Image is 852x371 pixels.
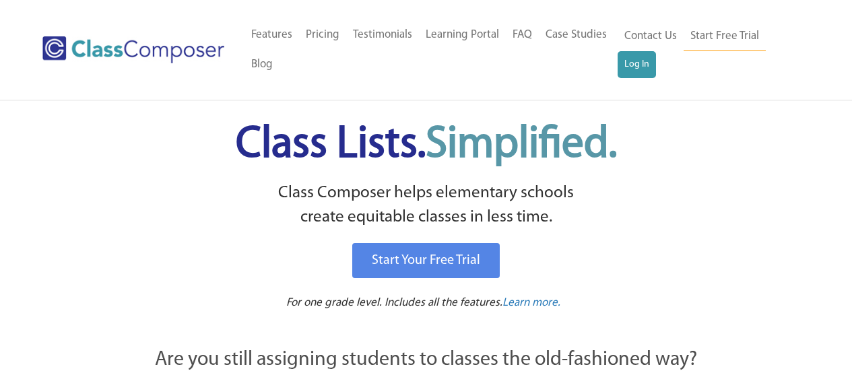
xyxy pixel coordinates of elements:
[244,50,280,79] a: Blog
[286,297,502,308] span: For one grade level. Includes all the features.
[539,20,614,50] a: Case Studies
[618,22,799,78] nav: Header Menu
[236,123,617,167] span: Class Lists.
[244,20,299,50] a: Features
[618,22,684,51] a: Contact Us
[684,22,766,52] a: Start Free Trial
[81,181,772,230] p: Class Composer helps elementary schools create equitable classes in less time.
[419,20,506,50] a: Learning Portal
[352,243,500,278] a: Start Your Free Trial
[299,20,346,50] a: Pricing
[502,297,560,308] span: Learn more.
[372,254,480,267] span: Start Your Free Trial
[618,51,656,78] a: Log In
[502,295,560,312] a: Learn more.
[506,20,539,50] a: FAQ
[244,20,618,79] nav: Header Menu
[426,123,617,167] span: Simplified.
[42,36,224,63] img: Class Composer
[346,20,419,50] a: Testimonials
